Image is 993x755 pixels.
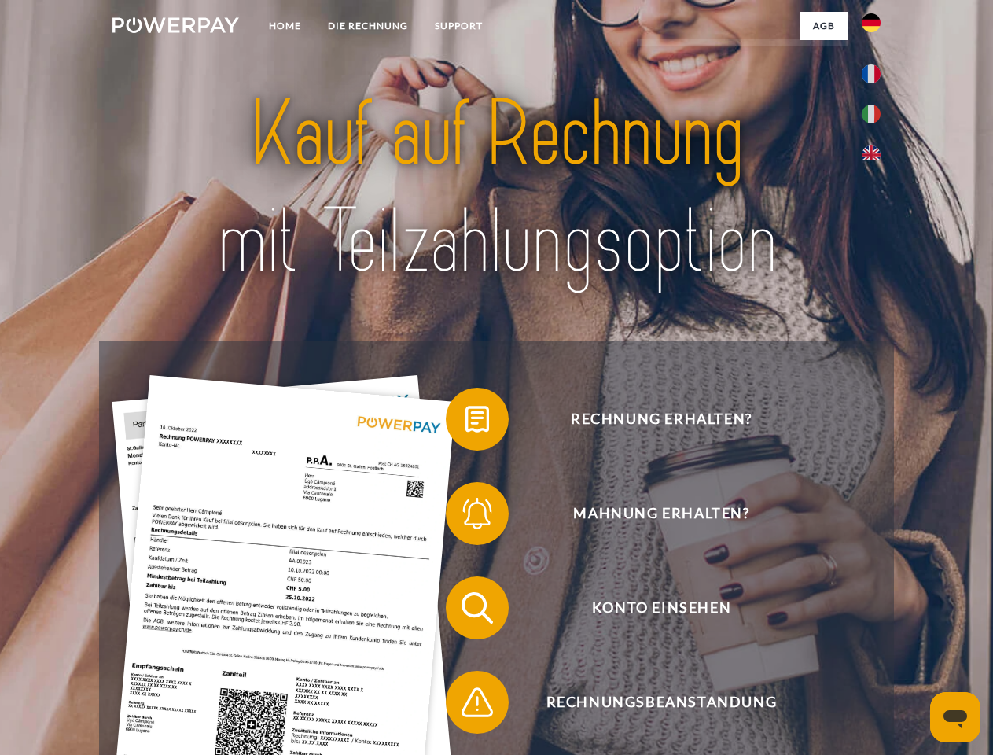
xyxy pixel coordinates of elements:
[469,671,854,734] span: Rechnungsbeanstandung
[930,692,980,742] iframe: Schaltfläche zum Öffnen des Messaging-Fensters
[862,64,881,83] img: fr
[862,13,881,32] img: de
[458,588,497,628] img: qb_search.svg
[446,671,855,734] button: Rechnungsbeanstandung
[637,39,848,68] a: AGB (Kauf auf Rechnung)
[469,388,854,451] span: Rechnung erhalten?
[469,482,854,545] span: Mahnung erhalten?
[458,683,497,722] img: qb_warning.svg
[150,75,843,301] img: title-powerpay_de.svg
[862,105,881,123] img: it
[256,12,314,40] a: Home
[862,145,881,164] img: en
[458,400,497,439] img: qb_bill.svg
[469,576,854,639] span: Konto einsehen
[458,494,497,533] img: qb_bell.svg
[800,12,848,40] a: agb
[446,576,855,639] button: Konto einsehen
[446,388,855,451] button: Rechnung erhalten?
[314,12,421,40] a: DIE RECHNUNG
[112,17,239,33] img: logo-powerpay-white.svg
[421,12,496,40] a: SUPPORT
[446,482,855,545] button: Mahnung erhalten?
